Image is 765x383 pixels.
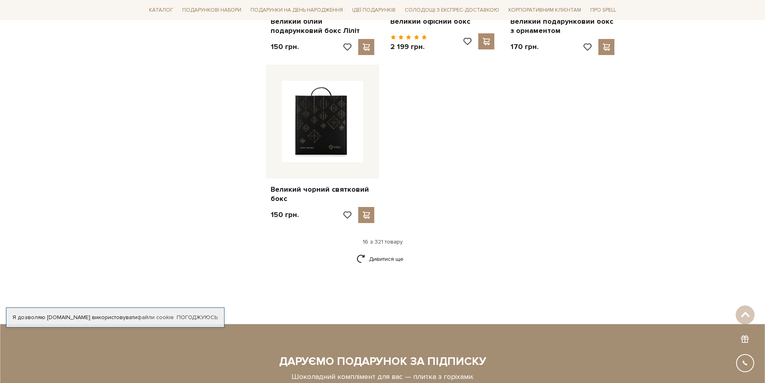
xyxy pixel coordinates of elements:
[271,210,299,219] p: 150 грн.
[247,4,346,16] a: Подарунки на День народження
[390,17,494,26] a: Великий офісний бокс
[402,3,502,17] a: Солодощі з експрес-доставкою
[271,185,375,204] a: Великий чорний святковий бокс
[587,4,619,16] a: Про Spell
[390,42,427,51] p: 2 199 грн.
[137,314,174,321] a: файли cookie
[357,252,409,266] a: Дивитися ще
[179,4,245,16] a: Подарункові набори
[271,17,375,36] a: Великий білий подарунковий бокс Ліліт
[143,238,623,246] div: 16 з 321 товару
[271,42,299,51] p: 150 грн.
[349,4,399,16] a: Ідеї подарунків
[510,17,614,36] a: Великий подарунковий бокс з орнаментом
[146,4,176,16] a: Каталог
[510,42,539,51] p: 170 грн.
[177,314,218,321] a: Погоджуюсь
[505,4,584,16] a: Корпоративним клієнтам
[282,81,363,162] img: Великий чорний святковий бокс
[6,314,224,321] div: Я дозволяю [DOMAIN_NAME] використовувати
